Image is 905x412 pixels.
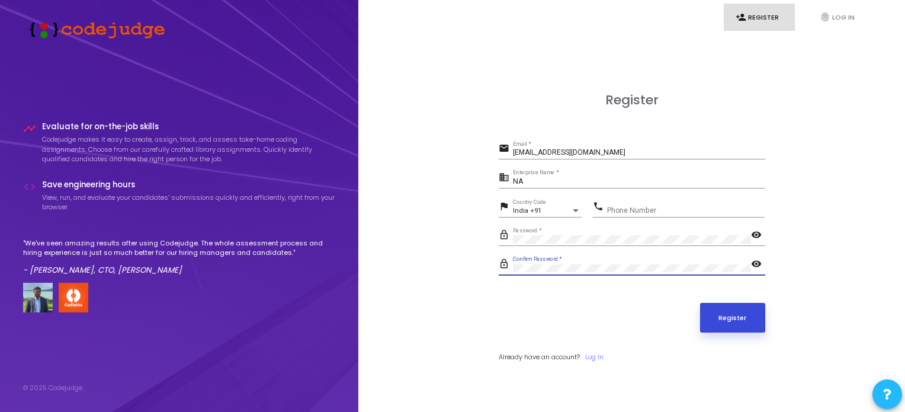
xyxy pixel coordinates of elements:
[700,303,765,333] button: Register
[736,12,746,23] i: person_add
[585,352,604,362] a: Log In
[499,229,513,243] mat-icon: lock_outline
[23,180,36,193] i: code
[42,122,336,132] h4: Evaluate for on-the-job skills
[724,4,795,31] a: person_addRegister
[23,283,53,312] img: user image
[751,258,765,272] mat-icon: visibility
[23,383,82,393] div: © 2025 Codejudge
[499,142,513,157] mat-icon: email
[499,258,513,272] mat-icon: lock_outline
[42,135,336,164] p: Codejudge makes it easy to create, assign, track, and assess take-home coding assignments. Choose...
[499,352,580,362] span: Already have an account?
[513,207,541,215] span: India +91
[42,180,336,190] h4: Save engineering hours
[513,149,765,157] input: Email
[23,238,336,258] p: "We've seen amazing results after using Codejudge. The whole assessment process and hiring experi...
[23,264,182,276] em: - [PERSON_NAME], CTO, [PERSON_NAME]
[23,122,36,135] i: timeline
[820,12,830,23] i: fingerprint
[59,283,88,312] img: company-logo
[513,178,765,186] input: Enterprise Name
[593,200,607,215] mat-icon: phone
[751,229,765,243] mat-icon: visibility
[499,92,765,108] h3: Register
[808,4,879,31] a: fingerprintLog In
[42,193,336,212] p: View, run, and evaluate your candidates’ submissions quickly and efficiently, right from your bro...
[499,171,513,186] mat-icon: business
[499,200,513,215] mat-icon: flag
[607,206,765,215] input: Phone Number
